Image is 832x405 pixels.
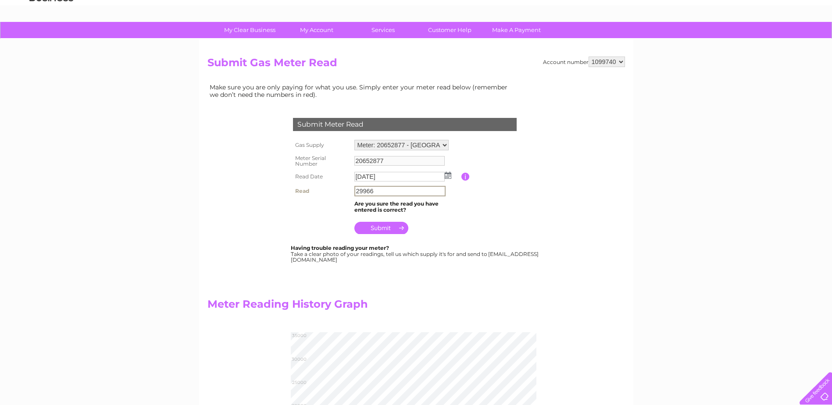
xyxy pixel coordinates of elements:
h2: Meter Reading History Graph [207,298,514,315]
div: Clear Business is a trading name of Verastar Limited (registered in [GEOGRAPHIC_DATA] No. 3667643... [209,5,624,43]
input: Submit [354,222,408,234]
td: Make sure you are only paying for what you use. Simply enter your meter read below (remember we d... [207,82,514,100]
img: ... [445,172,451,179]
div: Take a clear photo of your readings, tell us which supply it's for and send to [EMAIL_ADDRESS][DO... [291,245,540,263]
b: Having trouble reading your meter? [291,245,389,251]
th: Meter Serial Number [291,153,352,170]
a: Log out [803,37,824,44]
a: Contact [774,37,795,44]
a: My Clear Business [214,22,286,38]
a: Make A Payment [480,22,553,38]
a: My Account [280,22,353,38]
img: logo.png [29,23,74,50]
a: Services [347,22,419,38]
th: Read [291,184,352,199]
a: 0333 014 3131 [667,4,727,15]
a: Blog [756,37,768,44]
th: Read Date [291,170,352,184]
th: Gas Supply [291,138,352,153]
td: Are you sure the read you have entered is correct? [352,199,461,215]
a: Telecoms [724,37,750,44]
a: Customer Help [414,22,486,38]
h2: Submit Gas Meter Read [207,57,625,73]
a: Water [678,37,694,44]
div: Account number [543,57,625,67]
a: Energy [700,37,719,44]
div: Submit Meter Read [293,118,517,131]
input: Information [461,173,470,181]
